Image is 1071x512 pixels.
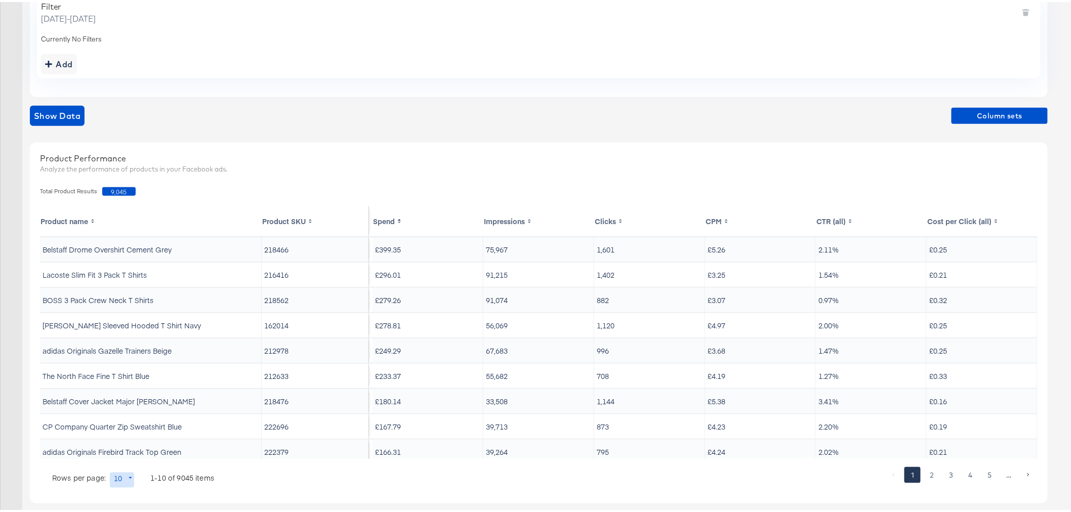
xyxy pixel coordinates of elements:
button: Go to page 4 [962,465,978,481]
th: Toggle SortBy [816,204,927,234]
th: Toggle SortBy [483,204,594,234]
td: 67,683 [483,336,594,361]
span: Show Data [34,107,80,121]
td: 162014 [262,311,369,335]
td: Lacoste Slim Fit 3 Pack T Shirts [40,261,262,285]
td: BOSS 3 Pack Crew Neck T Shirts [40,286,262,310]
td: 218476 [262,387,369,411]
td: 1,402 [594,261,705,285]
td: 212978 [262,336,369,361]
td: 218562 [262,286,369,310]
td: £3.07 [705,286,816,310]
td: 0.97% [816,286,927,310]
td: £0.21 [927,438,1038,462]
button: Go to page 2 [924,465,940,481]
td: £180.14 [373,387,483,411]
td: 2.02% [816,438,927,462]
td: 1.54% [816,261,927,285]
td: £249.29 [373,336,483,361]
td: £0.16 [927,387,1038,411]
td: 882 [594,286,705,310]
td: 222379 [262,438,369,462]
td: CP Company Quarter Zip Sweatshirt Blue [40,412,262,437]
th: Toggle SortBy [40,204,262,234]
td: 3.41% [816,387,927,411]
th: Toggle SortBy [705,204,816,234]
div: 10 [110,471,134,486]
button: addbutton [41,52,77,72]
td: 212633 [262,362,369,386]
td: £3.68 [705,336,816,361]
td: 795 [594,438,705,462]
td: £4.97 [705,311,816,335]
td: £0.25 [927,311,1038,335]
td: [PERSON_NAME] Sleeved Hooded T Shirt Navy [40,311,262,335]
button: Go to page 5 [981,465,998,481]
td: 1,601 [594,235,705,260]
td: Belstaff Drome Overshirt Cement Grey [40,235,262,260]
td: Belstaff Cover Jacket Major [PERSON_NAME] [40,387,262,411]
td: 222696 [262,412,369,437]
td: £278.81 [373,311,483,335]
td: 1.27% [816,362,927,386]
div: Add [45,55,73,69]
td: 708 [594,362,705,386]
td: 39,264 [483,438,594,462]
span: [DATE] - [DATE] [41,11,96,22]
td: £5.26 [705,235,816,260]
td: £166.31 [373,438,483,462]
div: Product Performance [40,151,1038,162]
td: £0.25 [927,235,1038,260]
td: 2.00% [816,311,927,335]
button: Go to page 3 [943,465,959,481]
th: Toggle SortBy [262,204,369,234]
th: Toggle SortBy [373,204,483,234]
td: £233.37 [373,362,483,386]
td: £4.24 [705,438,816,462]
th: Toggle SortBy [594,204,705,234]
td: £5.38 [705,387,816,411]
td: 1,144 [594,387,705,411]
td: £167.79 [373,412,483,437]
td: 216416 [262,261,369,285]
td: £4.19 [705,362,816,386]
td: £399.35 [373,235,483,260]
button: showdata [30,104,85,124]
td: 33,508 [483,387,594,411]
td: adidas Originals Firebird Track Top Green [40,438,262,462]
td: £0.25 [927,336,1038,361]
td: £296.01 [373,261,483,285]
td: 39,713 [483,412,594,437]
td: 2.11% [816,235,927,260]
td: £279.26 [373,286,483,310]
button: Go to next page [1020,465,1036,481]
td: £3.25 [705,261,816,285]
span: Column sets [956,108,1044,120]
td: 1,120 [594,311,705,335]
td: £4.23 [705,412,816,437]
td: 91,074 [483,286,594,310]
td: 56,069 [483,311,594,335]
th: Toggle SortBy [927,204,1038,234]
td: 55,682 [483,362,594,386]
p: 1-10 of 9045 items [150,471,214,481]
span: 9,045 [102,185,136,194]
nav: pagination navigation [884,465,1038,481]
button: page 1 [904,465,921,481]
div: Currently No Filters [41,32,1037,42]
span: Total Product Results [40,185,102,194]
td: The North Face Fine T Shirt Blue [40,362,262,386]
td: adidas Originals Gazelle Trainers Beige [40,336,262,361]
td: 91,215 [483,261,594,285]
div: Analyze the performance of products in your Facebook ads. [40,162,1038,172]
td: 996 [594,336,705,361]
td: 75,967 [483,235,594,260]
p: Rows per page: [52,471,106,481]
button: Column sets [952,106,1048,122]
td: £0.33 [927,362,1038,386]
td: £0.21 [927,261,1038,285]
td: £0.19 [927,412,1038,437]
td: 2.20% [816,412,927,437]
td: 218466 [262,235,369,260]
td: 1.47% [816,336,927,361]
